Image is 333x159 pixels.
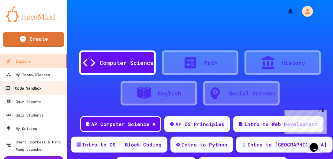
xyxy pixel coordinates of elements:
[100,59,154,67] div: Computer Science
[3,32,64,47] a: Create
[6,57,31,65] div: Explore
[6,6,61,22] img: logo-orange.svg
[176,120,225,128] div: AP CS Principles
[82,141,162,148] div: Intro to CS - Block Coding
[6,98,41,105] div: Quiz Reports
[248,141,327,148] div: Intro to [GEOGRAPHIC_DATA]
[92,120,156,128] div: AP Computer Science A
[5,84,41,92] div: Code Sandbox
[158,89,181,98] div: English
[6,125,37,132] div: My Quizzes
[296,4,315,18] div: My Account
[6,111,43,119] div: Quiz Students
[2,2,42,39] div: Chat with us now!Close
[229,89,276,98] div: Social Science
[282,108,327,134] iframe: chat widget
[6,138,65,153] div: Smart Doorbell & Ping Pong Launcher
[307,135,327,153] iframe: chat widget
[275,6,296,17] div: My Notifications
[204,59,218,67] div: Math
[6,71,50,78] div: My Teams/Classes
[245,120,318,128] div: Intro to Web Development
[182,141,228,148] div: Intro to Python
[282,59,305,67] div: History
